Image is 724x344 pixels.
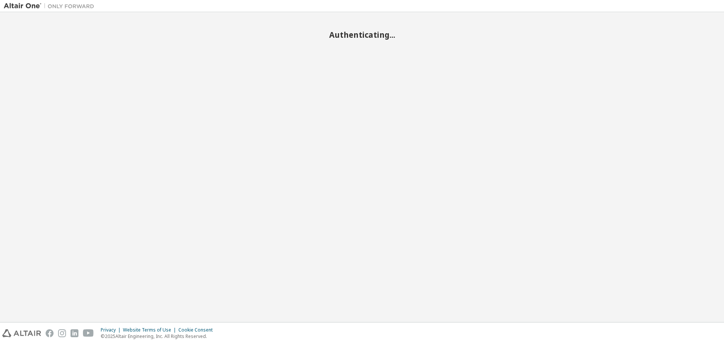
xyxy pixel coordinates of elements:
img: altair_logo.svg [2,329,41,337]
img: linkedin.svg [71,329,78,337]
div: Website Terms of Use [123,327,178,333]
img: instagram.svg [58,329,66,337]
h2: Authenticating... [4,30,720,40]
img: facebook.svg [46,329,54,337]
p: © 2025 Altair Engineering, Inc. All Rights Reserved. [101,333,217,339]
img: Altair One [4,2,98,10]
div: Privacy [101,327,123,333]
div: Cookie Consent [178,327,217,333]
img: youtube.svg [83,329,94,337]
